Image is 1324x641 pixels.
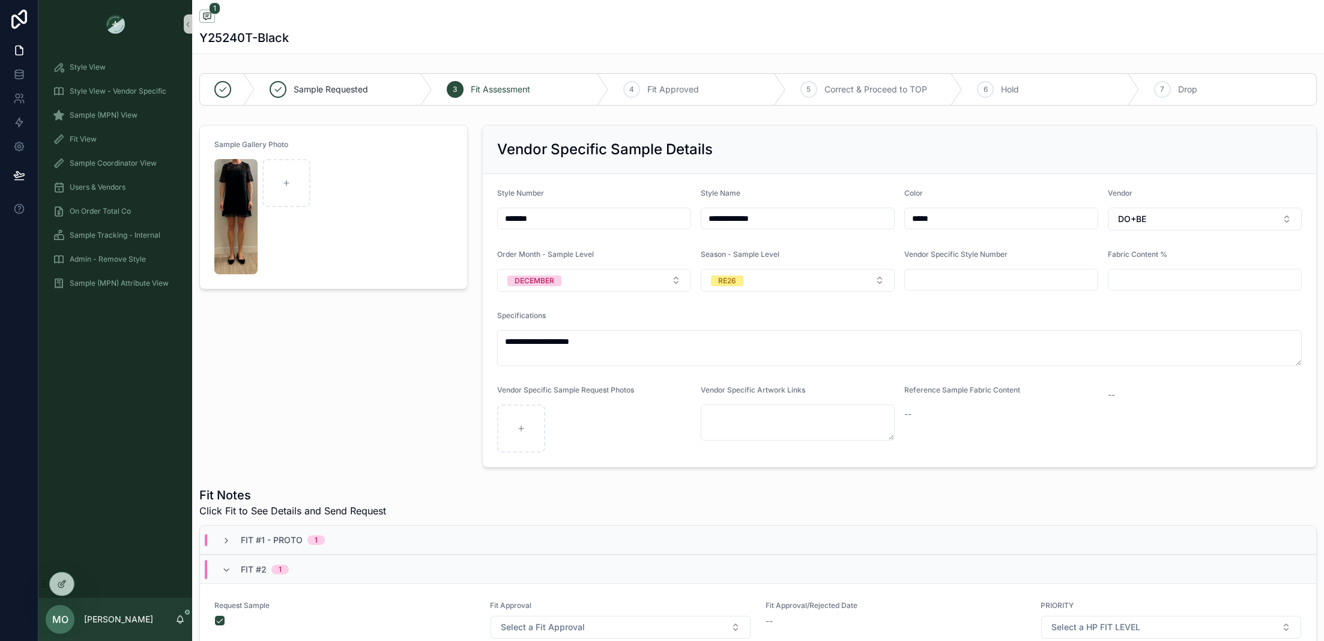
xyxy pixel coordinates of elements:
[315,535,318,545] div: 1
[497,188,544,197] span: Style Number
[241,564,267,576] span: Fit #2
[52,612,68,627] span: MO
[904,188,923,197] span: Color
[904,408,911,420] span: --
[497,250,594,259] span: Order Month - Sample Level
[70,110,138,120] span: Sample (MPN) View
[199,10,215,25] button: 1
[241,534,303,546] span: Fit #1 - Proto
[46,248,185,270] a: Admin - Remove Style
[70,230,160,240] span: Sample Tracking - Internal
[701,385,805,394] span: Vendor Specific Artwork Links
[490,601,751,610] span: Fit Approval
[1108,389,1115,401] span: --
[1051,621,1140,633] span: Select a HP FIT LEVEL
[70,62,106,72] span: Style View
[84,613,153,625] p: [PERSON_NAME]
[46,80,185,102] a: Style View - Vendor Specific
[806,85,811,94] span: 5
[70,86,166,96] span: Style View - Vendor Specific
[1118,213,1146,225] span: DO+BE
[904,385,1020,394] span: Reference Sample Fabric Content
[38,48,192,310] div: scrollable content
[497,311,546,320] span: Specifications
[491,616,751,639] button: Select Button
[701,269,895,292] button: Select Button
[214,159,258,274] img: Screenshot-2025-09-09-at-4.17.49-PM.png
[46,272,185,294] a: Sample (MPN) Attribute View
[46,176,185,198] a: Users & Vendors
[209,2,220,14] span: 1
[199,29,289,46] h1: Y25240T-Black
[46,152,185,174] a: Sample Coordinator View
[1041,601,1302,610] span: PRIORITY
[294,83,368,95] span: Sample Requested
[199,504,386,518] span: Click Fit to See Details and Send Request
[279,565,282,574] div: 1
[515,275,554,286] div: DECEMBER
[46,200,185,222] a: On Order Total Co
[46,128,185,150] a: Fit View
[1108,250,1167,259] span: Fabric Content %
[1108,208,1302,230] button: Select Button
[629,85,634,94] span: 4
[1178,83,1197,95] span: Drop
[984,85,988,94] span: 6
[647,83,699,95] span: Fit Approved
[766,615,773,627] span: --
[766,601,1027,610] span: Fit Approval/Rejected Date
[471,83,530,95] span: Fit Assessment
[501,621,585,633] span: Select a Fit Approval
[70,206,131,216] span: On Order Total Co
[46,56,185,78] a: Style View
[904,250,1008,259] span: Vendor Specific Style Number
[701,250,779,259] span: Season - Sample Level
[70,254,146,264] span: Admin - Remove Style
[214,140,288,149] span: Sample Gallery Photo
[701,188,740,197] span: Style Name
[497,140,713,159] h2: Vendor Specific Sample Details
[453,85,457,94] span: 3
[46,224,185,246] a: Sample Tracking - Internal
[718,275,736,286] div: RE26
[1108,188,1132,197] span: Vendor
[106,14,125,34] img: App logo
[497,385,634,394] span: Vendor Specific Sample Request Photos
[497,269,691,292] button: Select Button
[824,83,927,95] span: Correct & Proceed to TOP
[199,487,386,504] h1: Fit Notes
[70,182,125,192] span: Users & Vendors
[70,158,157,168] span: Sample Coordinator View
[1160,85,1164,94] span: 7
[70,278,169,288] span: Sample (MPN) Attribute View
[70,134,97,144] span: Fit View
[1001,83,1019,95] span: Hold
[1041,616,1301,639] button: Select Button
[46,104,185,126] a: Sample (MPN) View
[214,601,476,610] span: Request Sample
